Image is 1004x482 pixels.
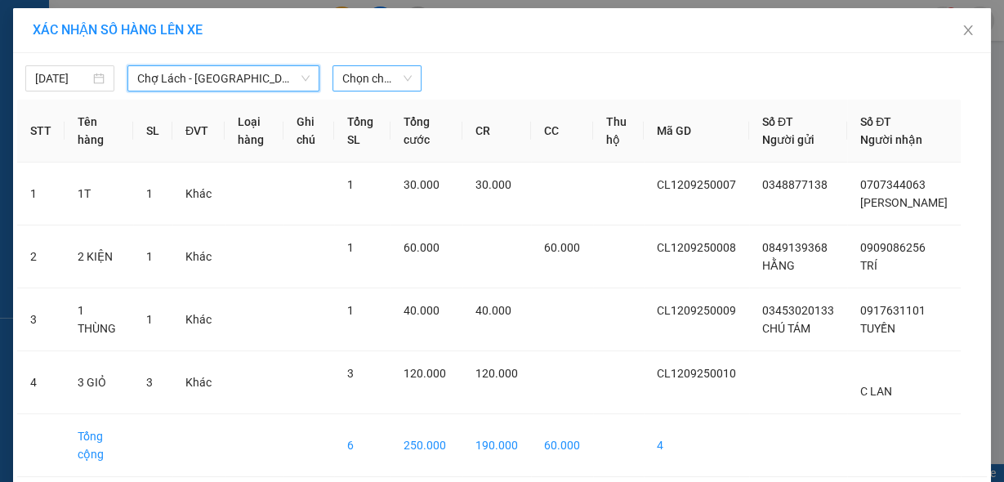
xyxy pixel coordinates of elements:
span: 0849139368 [762,241,828,254]
span: 0917631101 [860,304,926,317]
td: Khác [172,351,225,414]
td: 1T [65,163,133,225]
span: C LAN [860,385,892,398]
span: Chọn chuyến [342,66,412,91]
span: Số ĐT [762,115,793,128]
span: 1 [146,250,153,263]
td: 60.000 [531,414,593,477]
span: down [301,74,310,83]
span: 1 [347,304,354,317]
th: Mã GD [644,100,749,163]
td: Khác [172,288,225,351]
span: 30.000 [404,178,440,191]
th: Tên hàng [65,100,133,163]
span: 3 [146,376,153,389]
span: 60.000 [404,241,440,254]
td: Tổng cộng [65,414,133,477]
th: STT [17,100,65,163]
span: 30.000 [475,178,511,191]
th: SL [133,100,172,163]
span: TRÍ [860,259,877,272]
span: Chợ Lách - Sài Gòn [137,66,310,91]
span: 0348877138 [762,178,828,191]
td: 1 THÙNG [65,288,133,351]
span: 40.000 [404,304,440,317]
td: 6 [334,414,390,477]
th: Loại hàng [225,100,283,163]
td: 2 KIỆN [65,225,133,288]
span: 60.000 [544,241,580,254]
th: Tổng cước [390,100,462,163]
span: 1 [347,178,354,191]
span: TUYỀN [860,322,895,335]
th: Tổng SL [334,100,390,163]
span: HẰNG [762,259,795,272]
th: Thu hộ [593,100,644,163]
th: ĐVT [172,100,225,163]
th: CC [531,100,593,163]
span: 40.000 [475,304,511,317]
span: close [962,24,975,37]
span: 1 [146,187,153,200]
th: Ghi chú [283,100,334,163]
span: Người nhận [860,133,922,146]
span: 3 [347,367,354,380]
td: 3 [17,288,65,351]
span: 0707344063 [860,178,926,191]
td: 1 [17,163,65,225]
input: 12/09/2025 [35,69,90,87]
td: 3 GIỎ [65,351,133,414]
span: 03453020133 [762,304,834,317]
td: 4 [644,414,749,477]
span: 1 [347,241,354,254]
span: CL1209250008 [657,241,736,254]
span: CL1209250010 [657,367,736,380]
td: Khác [172,163,225,225]
button: Close [945,8,991,54]
td: 4 [17,351,65,414]
span: Người gửi [762,133,814,146]
span: 1 [146,313,153,326]
span: CL1209250009 [657,304,736,317]
span: XÁC NHẬN SỐ HÀNG LÊN XE [33,22,203,38]
span: 0909086256 [860,241,926,254]
span: 120.000 [475,367,518,380]
span: Số ĐT [860,115,891,128]
td: 190.000 [462,414,531,477]
td: Khác [172,225,225,288]
span: CHÚ TÁM [762,322,810,335]
th: CR [462,100,531,163]
td: 2 [17,225,65,288]
span: [PERSON_NAME] [860,196,948,209]
td: 250.000 [390,414,462,477]
span: CL1209250007 [657,178,736,191]
span: 120.000 [404,367,446,380]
